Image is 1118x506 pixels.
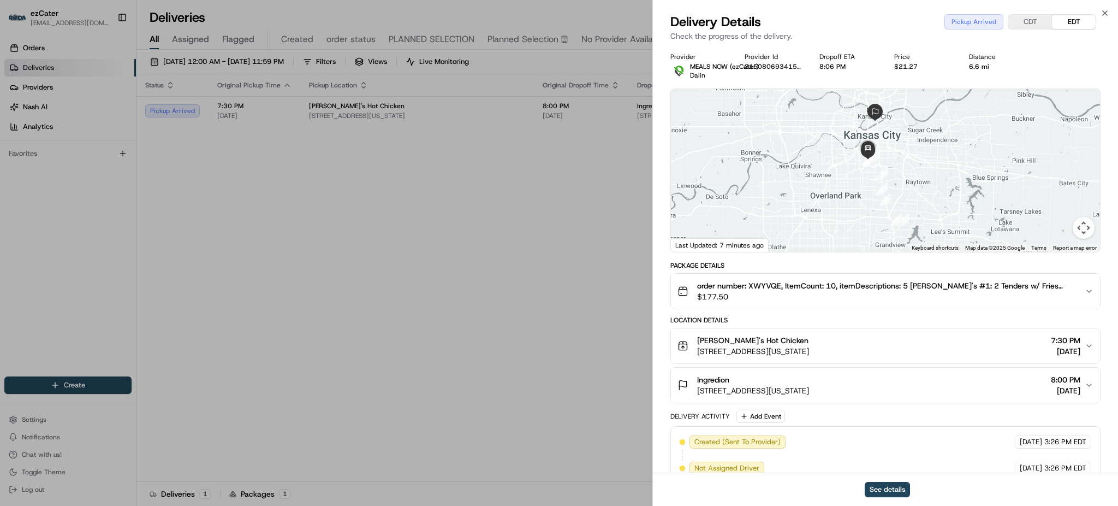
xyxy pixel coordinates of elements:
div: 8:06 PM [819,62,877,71]
div: Distance [969,52,1026,61]
span: Created (Sent To Provider) [694,437,781,447]
span: 7:30 PM [1051,335,1080,346]
p: Welcome 👋 [11,44,199,61]
div: 2 [891,213,903,225]
div: $21.27 [894,62,952,71]
div: 5 [876,167,888,179]
span: $177.50 [697,291,1076,302]
button: Add Event [736,410,785,423]
img: 1736555255976-a54dd68f-1ca7-489b-9aae-adbdc363a1c4 [11,104,31,124]
div: 3 [879,193,891,205]
button: 3150806934159364 [745,62,802,71]
button: [PERSON_NAME]'s Hot Chicken[STREET_ADDRESS][US_STATE]7:30 PM[DATE] [671,328,1100,363]
img: Nash [11,11,33,33]
div: 4 [876,183,888,195]
button: order number: XWYVQE, ItemCount: 10, itemDescriptions: 5 [PERSON_NAME]'s #1: 2 Tenders w/ Fries B... [671,274,1100,309]
span: Not Assigned Driver [694,463,759,473]
span: [STREET_ADDRESS][US_STATE] [697,346,809,357]
span: [DATE] [1051,385,1080,396]
button: CDT [1008,15,1052,29]
span: Ingredion [697,374,729,385]
span: Dalin [690,71,705,80]
span: API Documentation [103,158,175,169]
div: Provider Id [745,52,802,61]
div: Start new chat [37,104,179,115]
div: Location Details [670,316,1101,325]
div: 10 [862,154,874,166]
div: 💻 [92,160,101,168]
span: order number: XWYVQE, ItemCount: 10, itemDescriptions: 5 [PERSON_NAME]'s #1: 2 Tenders w/ Fries B... [697,280,1076,291]
div: We're available if you need us! [37,115,138,124]
span: 8:00 PM [1051,374,1080,385]
button: Start new chat [186,108,199,121]
input: Clear [28,70,180,82]
span: [DATE] [1051,346,1080,357]
span: [PERSON_NAME]'s Hot Chicken [697,335,808,346]
a: 📗Knowledge Base [7,154,88,174]
a: Report a map error [1053,245,1097,251]
a: Terms (opens in new tab) [1031,245,1046,251]
a: Open this area in Google Maps (opens a new window) [674,238,710,252]
a: 💻API Documentation [88,154,180,174]
button: Ingredion[STREET_ADDRESS][US_STATE]8:00 PM[DATE] [671,368,1100,403]
span: 3:26 PM EDT [1044,463,1086,473]
a: Powered byPylon [77,185,132,193]
span: Delivery Details [670,13,761,31]
div: 📗 [11,160,20,168]
span: [DATE] [1020,437,1042,447]
img: melas_now_logo.png [670,62,688,80]
div: Dropoff ETA [819,52,877,61]
span: 3:26 PM EDT [1044,437,1086,447]
div: Delivery Activity [670,412,730,421]
div: 6 [867,151,879,163]
img: Google [674,238,710,252]
span: [STREET_ADDRESS][US_STATE] [697,385,809,396]
p: Check the progress of the delivery. [670,31,1101,42]
span: Knowledge Base [22,158,84,169]
button: See details [865,482,910,497]
span: MEALS NOW (ezCater) [690,62,759,71]
button: Keyboard shortcuts [912,244,959,252]
div: Last Updated: 7 minutes ago [671,238,769,252]
div: 6.6 mi [969,62,1026,71]
div: Provider [670,52,728,61]
div: Price [894,52,952,61]
span: Map data ©2025 Google [965,245,1025,251]
span: [DATE] [1020,463,1042,473]
span: Pylon [109,185,132,193]
button: Map camera controls [1073,217,1095,239]
div: 1 [897,214,909,226]
div: Package Details [670,261,1101,270]
button: EDT [1052,15,1096,29]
